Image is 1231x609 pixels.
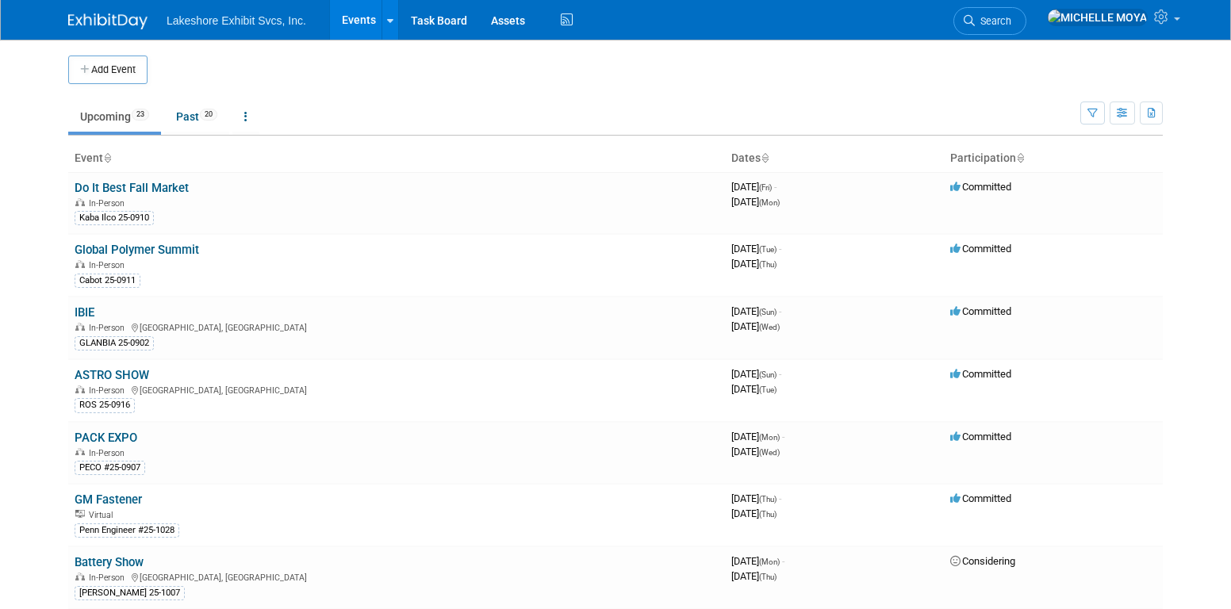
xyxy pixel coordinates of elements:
span: [DATE] [731,320,780,332]
span: Virtual [89,510,117,520]
span: 23 [132,109,149,121]
span: - [779,243,781,255]
th: Dates [725,145,944,172]
span: [DATE] [731,196,780,208]
a: Global Polymer Summit [75,243,199,257]
img: In-Person Event [75,573,85,580]
span: (Thu) [759,260,777,269]
span: (Mon) [759,198,780,207]
button: Add Event [68,56,148,84]
span: Committed [950,243,1011,255]
span: In-Person [89,448,129,458]
img: Virtual Event [75,510,85,518]
a: PACK EXPO [75,431,137,445]
span: (Mon) [759,557,780,566]
img: In-Person Event [75,448,85,456]
a: Upcoming23 [68,101,161,132]
img: In-Person Event [75,198,85,206]
span: (Wed) [759,323,780,331]
span: [DATE] [731,305,781,317]
span: [DATE] [731,243,781,255]
img: ExhibitDay [68,13,148,29]
div: Cabot 25-0911 [75,274,140,288]
div: [PERSON_NAME] 25-1007 [75,586,185,600]
span: (Sun) [759,370,777,379]
th: Event [68,145,725,172]
span: Considering [950,555,1015,567]
span: - [774,181,777,193]
div: Kaba Ilco 25-0910 [75,211,154,225]
span: (Wed) [759,448,780,457]
a: Past20 [164,101,229,132]
div: Penn Engineer #25-1028 [75,523,179,538]
a: Sort by Participation Type [1016,151,1024,164]
div: PECO #25-0907 [75,461,145,475]
span: Search [975,15,1011,27]
span: - [782,555,784,567]
span: (Tue) [759,245,777,254]
a: Sort by Start Date [761,151,769,164]
span: (Thu) [759,510,777,519]
span: [DATE] [731,492,781,504]
span: [DATE] [731,555,784,567]
span: (Thu) [759,495,777,504]
span: [DATE] [731,507,777,519]
img: In-Person Event [75,323,85,331]
a: Do It Best Fall Market [75,181,189,195]
span: Lakeshore Exhibit Svcs, Inc. [167,14,306,27]
span: Committed [950,431,1011,442]
div: [GEOGRAPHIC_DATA], [GEOGRAPHIC_DATA] [75,570,719,583]
img: In-Person Event [75,260,85,268]
span: In-Person [89,385,129,396]
div: GLANBIA 25-0902 [75,336,154,350]
th: Participation [944,145,1163,172]
span: Committed [950,492,1011,504]
a: IBIE [75,305,94,320]
a: GM Fastener [75,492,142,507]
span: [DATE] [731,446,780,458]
span: In-Person [89,573,129,583]
span: [DATE] [731,431,784,442]
a: Search [953,7,1026,35]
span: [DATE] [731,570,777,582]
span: (Thu) [759,573,777,581]
span: [DATE] [731,181,777,193]
span: - [779,305,781,317]
span: [DATE] [731,383,777,395]
a: Sort by Event Name [103,151,111,164]
span: (Mon) [759,433,780,442]
span: - [782,431,784,442]
img: MICHELLE MOYA [1047,9,1148,26]
span: In-Person [89,260,129,270]
span: In-Person [89,198,129,209]
span: 20 [200,109,217,121]
div: [GEOGRAPHIC_DATA], [GEOGRAPHIC_DATA] [75,320,719,333]
span: Committed [950,368,1011,380]
span: Committed [950,181,1011,193]
span: (Fri) [759,183,772,192]
span: (Tue) [759,385,777,394]
a: ASTRO SHOW [75,368,149,382]
div: [GEOGRAPHIC_DATA], [GEOGRAPHIC_DATA] [75,383,719,396]
span: [DATE] [731,258,777,270]
span: - [779,368,781,380]
span: [DATE] [731,368,781,380]
span: In-Person [89,323,129,333]
div: ROS 25-0916 [75,398,135,412]
a: Battery Show [75,555,144,569]
img: In-Person Event [75,385,85,393]
span: Committed [950,305,1011,317]
span: - [779,492,781,504]
span: (Sun) [759,308,777,316]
